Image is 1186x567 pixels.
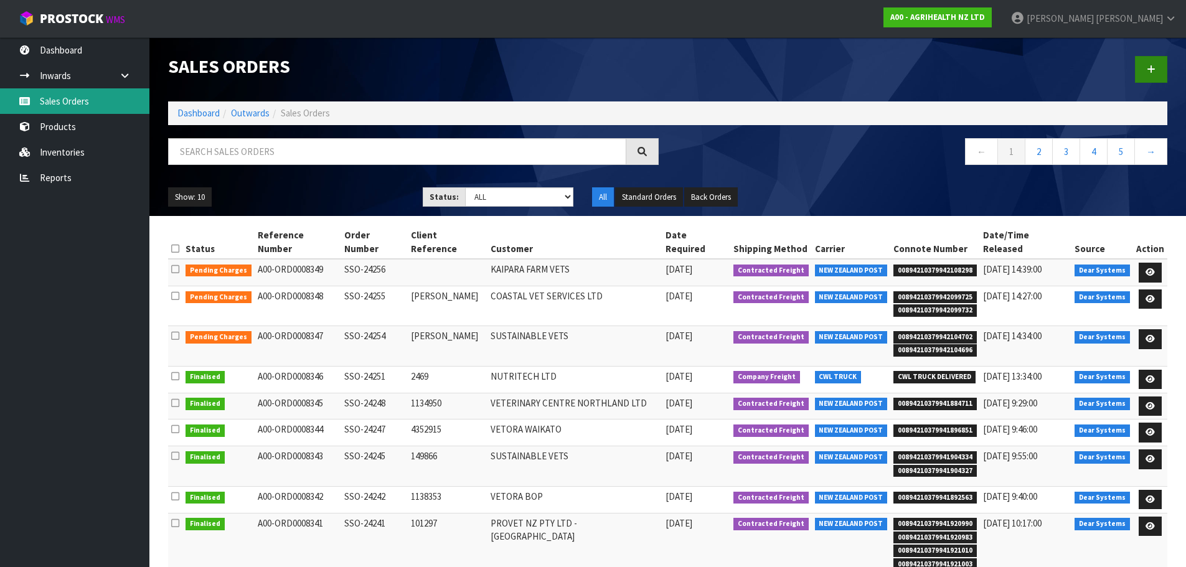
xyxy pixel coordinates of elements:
span: Contracted Freight [733,331,809,344]
span: NEW ZEALAND POST [815,291,888,304]
th: Action [1133,225,1167,259]
span: Finalised [186,398,225,410]
span: NEW ZEALAND POST [815,398,888,410]
span: NEW ZEALAND POST [815,265,888,277]
span: Finalised [186,451,225,464]
input: Search sales orders [168,138,626,165]
span: CWL TRUCK [815,371,862,383]
span: 00894210379941892563 [893,492,977,504]
span: 00894210379942104696 [893,344,977,357]
td: 1134950 [408,393,487,419]
span: Contracted Freight [733,518,809,530]
span: Finalised [186,518,225,530]
span: [DATE] 9:46:00 [983,423,1037,435]
td: A00-ORD0008343 [255,446,341,486]
td: SSO-24256 [341,259,408,286]
span: NEW ZEALAND POST [815,492,888,504]
span: 00894210379941921010 [893,545,977,557]
a: → [1134,138,1167,165]
span: Contracted Freight [733,451,809,464]
td: COASTAL VET SERVICES LTD [487,286,662,326]
td: NUTRITECH LTD [487,366,662,393]
th: Customer [487,225,662,259]
small: WMS [106,14,125,26]
span: [DATE] 9:29:00 [983,397,1037,409]
td: SUSTAINABLE VETS [487,326,662,366]
strong: Status: [430,192,459,202]
span: 00894210379942108298 [893,265,977,277]
span: Pending Charges [186,265,252,277]
td: 2469 [408,366,487,393]
span: Company Freight [733,371,800,383]
td: SSO-24248 [341,393,408,419]
td: SSO-24251 [341,366,408,393]
td: SUSTAINABLE VETS [487,446,662,486]
span: [PERSON_NAME] [1027,12,1094,24]
button: Standard Orders [615,187,683,207]
td: [PERSON_NAME] [408,286,487,326]
td: 4352915 [408,419,487,446]
th: Date Required [662,225,730,259]
button: Show: 10 [168,187,212,207]
h1: Sales Orders [168,56,659,77]
a: 1 [997,138,1025,165]
span: Dear Systems [1075,424,1130,437]
td: A00-ORD0008348 [255,286,341,326]
span: [DATE] [666,290,692,302]
span: Dear Systems [1075,331,1130,344]
td: SSO-24245 [341,446,408,486]
span: Finalised [186,424,225,437]
span: Dear Systems [1075,451,1130,464]
span: 00894210379942104702 [893,331,977,344]
span: [DATE] [666,517,692,529]
td: 1138353 [408,486,487,513]
span: [DATE] [666,370,692,382]
span: [DATE] [666,263,692,275]
a: Outwards [231,107,270,119]
a: 5 [1107,138,1135,165]
th: Order Number [341,225,408,259]
th: Shipping Method [730,225,812,259]
span: NEW ZEALAND POST [815,424,888,437]
span: 00894210379941920983 [893,532,977,544]
span: [DATE] 9:55:00 [983,450,1037,462]
span: Finalised [186,371,225,383]
span: 00894210379941896851 [893,424,977,437]
a: 3 [1052,138,1080,165]
span: Pending Charges [186,331,252,344]
span: [DATE] 9:40:00 [983,490,1037,502]
span: Dear Systems [1075,371,1130,383]
span: Finalised [186,492,225,504]
button: Back Orders [684,187,738,207]
strong: A00 - AGRIHEALTH NZ LTD [890,12,985,22]
span: 00894210379942099732 [893,304,977,317]
td: VETORA WAIKATO [487,419,662,446]
span: NEW ZEALAND POST [815,451,888,464]
td: [PERSON_NAME] [408,326,487,366]
span: [DATE] 14:39:00 [983,263,1042,275]
td: A00-ORD0008349 [255,259,341,286]
td: KAIPARA FARM VETS [487,259,662,286]
th: Status [182,225,255,259]
span: [DATE] [666,397,692,409]
span: [DATE] [666,423,692,435]
span: Dear Systems [1075,518,1130,530]
td: A00-ORD0008342 [255,486,341,513]
a: Dashboard [177,107,220,119]
th: Source [1071,225,1133,259]
span: [DATE] 14:34:00 [983,330,1042,342]
span: Contracted Freight [733,398,809,410]
span: [DATE] [666,490,692,502]
td: SSO-24247 [341,419,408,446]
td: VETERINARY CENTRE NORTHLAND LTD [487,393,662,419]
span: [PERSON_NAME] [1096,12,1163,24]
span: 00894210379941920990 [893,518,977,530]
span: NEW ZEALAND POST [815,518,888,530]
th: Reference Number [255,225,341,259]
span: 00894210379941904334 [893,451,977,464]
td: SSO-24255 [341,286,408,326]
td: VETORA BOP [487,486,662,513]
span: NEW ZEALAND POST [815,331,888,344]
span: 00894210379942099725 [893,291,977,304]
span: Contracted Freight [733,492,809,504]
